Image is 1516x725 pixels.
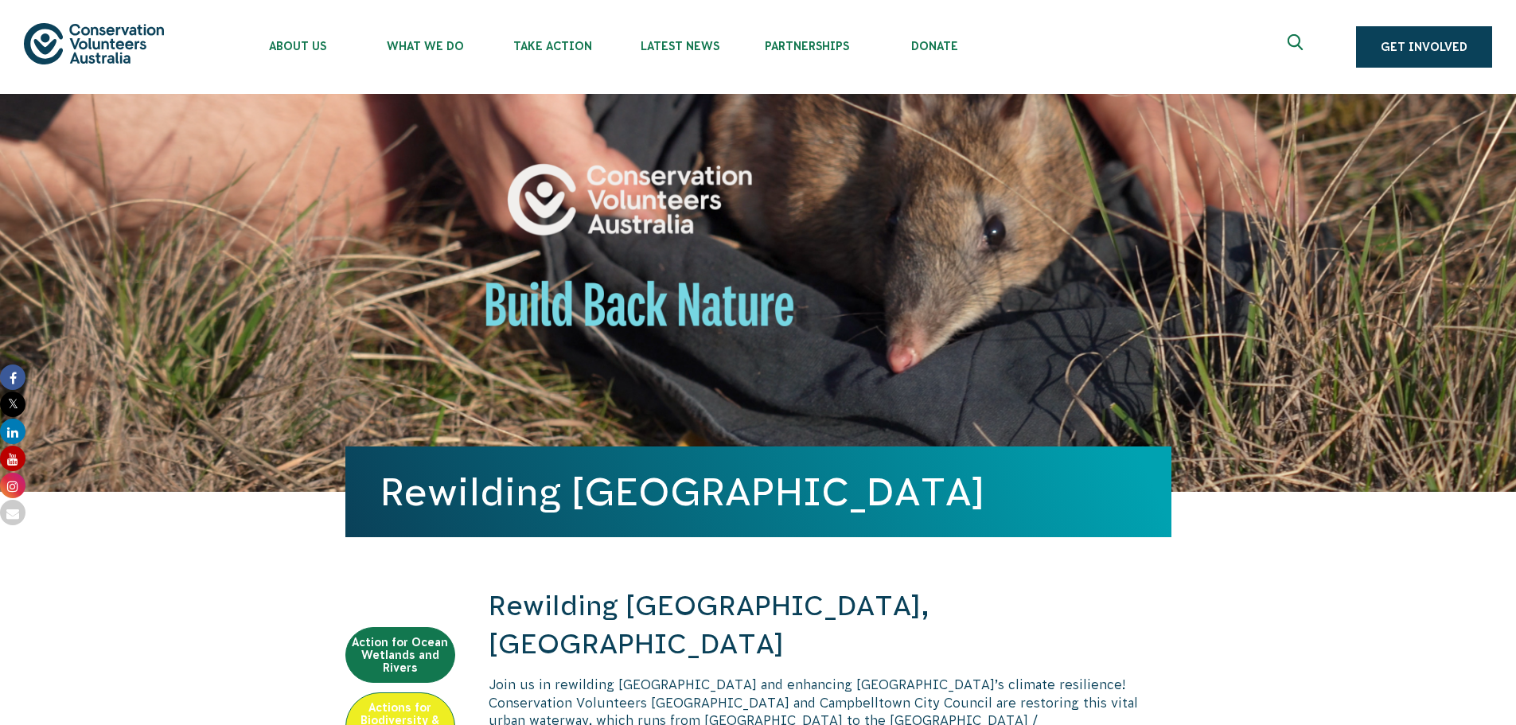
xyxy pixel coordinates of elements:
[24,23,164,64] img: logo.svg
[871,40,998,53] span: Donate
[1278,28,1316,66] button: Expand search box Close search box
[489,40,616,53] span: Take Action
[361,40,489,53] span: What We Do
[345,627,455,683] a: Action for Ocean Wetlands and Rivers
[1288,34,1308,60] span: Expand search box
[616,40,743,53] span: Latest News
[743,40,871,53] span: Partnerships
[489,587,1171,663] h2: Rewilding [GEOGRAPHIC_DATA], [GEOGRAPHIC_DATA]
[1356,26,1492,68] a: Get Involved
[380,470,1136,513] h1: Rewilding [GEOGRAPHIC_DATA]
[234,40,361,53] span: About Us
